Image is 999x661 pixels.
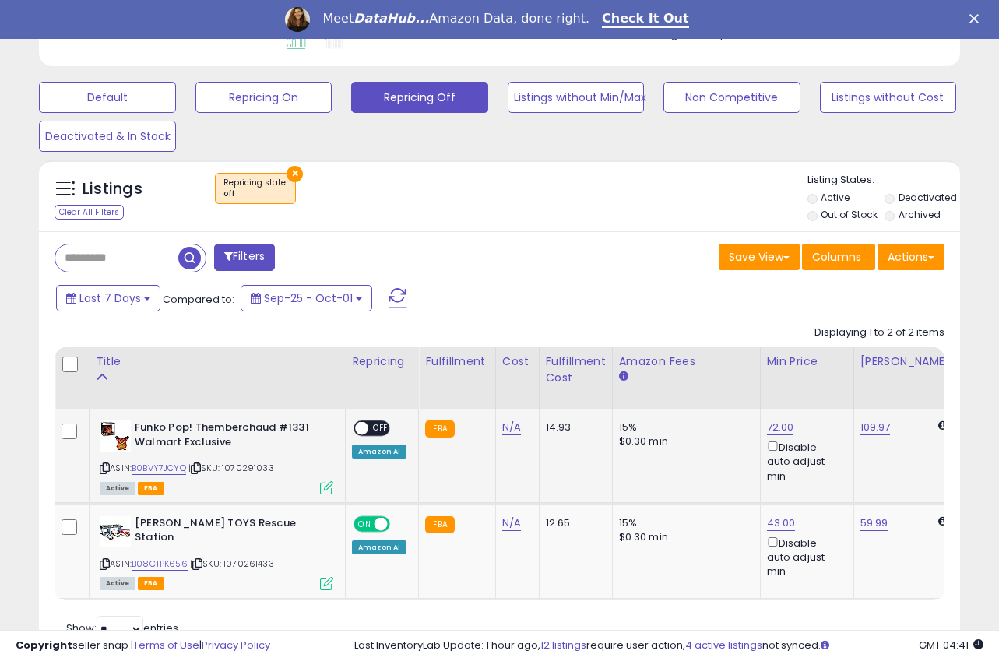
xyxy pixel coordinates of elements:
[619,353,754,370] div: Amazon Fees
[602,11,689,28] a: Check It Out
[619,420,748,434] div: 15%
[79,290,141,306] span: Last 7 Days
[767,420,794,435] a: 72.00
[619,434,748,448] div: $0.30 min
[100,516,333,589] div: ASIN:
[368,422,393,435] span: OFF
[188,462,274,474] span: | SKU: 1070291033
[502,420,521,435] a: N/A
[241,285,372,311] button: Sep-25 - Oct-01
[202,638,270,652] a: Privacy Policy
[352,540,406,554] div: Amazon AI
[821,208,878,221] label: Out of Stock
[820,82,957,113] button: Listings without Cost
[821,191,850,204] label: Active
[100,516,131,547] img: 41GD8QjQJFL._SL40_.jpg
[685,638,762,652] a: 4 active listings
[138,482,164,495] span: FBA
[83,178,142,200] h5: Listings
[388,517,413,530] span: OFF
[546,353,606,386] div: Fulfillment Cost
[133,638,199,652] a: Terms of Use
[287,166,303,182] button: ×
[919,638,983,652] span: 2025-10-9 04:41 GMT
[16,638,72,652] strong: Copyright
[546,516,600,530] div: 12.65
[354,11,429,26] i: DataHub...
[619,370,628,384] small: Amazon Fees.
[425,516,454,533] small: FBA
[938,516,947,526] i: Calculated using Dynamic Max Price.
[214,244,275,271] button: Filters
[132,462,186,475] a: B0BVY7JCYQ
[546,420,600,434] div: 14.93
[138,577,164,590] span: FBA
[100,577,135,590] span: All listings currently available for purchase on Amazon
[938,420,947,431] i: Calculated using Dynamic Max Price.
[619,516,748,530] div: 15%
[16,638,270,653] div: seller snap | |
[767,515,796,531] a: 43.00
[223,188,287,199] div: off
[899,191,957,204] label: Deactivated
[223,177,287,200] span: Repricing state :
[190,557,274,570] span: | SKU: 1070261433
[502,353,533,370] div: Cost
[812,249,861,265] span: Columns
[96,353,339,370] div: Title
[508,82,645,113] button: Listings without Min/Max
[802,244,875,270] button: Columns
[814,325,944,340] div: Displaying 1 to 2 of 2 items
[860,515,888,531] a: 59.99
[100,420,131,452] img: 41-HxKPeYFL._SL40_.jpg
[100,420,333,493] div: ASIN:
[354,638,983,653] div: Last InventoryLab Update: 1 hour ago, require user action, not synced.
[135,516,324,549] b: [PERSON_NAME] TOYS Rescue Station
[56,285,160,311] button: Last 7 Days
[39,82,176,113] button: Default
[285,7,310,32] img: Profile image for Georgie
[55,205,124,220] div: Clear All Filters
[322,11,589,26] div: Meet Amazon Data, done right.
[663,82,800,113] button: Non Competitive
[425,353,488,370] div: Fulfillment
[767,438,842,483] div: Disable auto adjust min
[619,530,748,544] div: $0.30 min
[767,353,847,370] div: Min Price
[425,420,454,438] small: FBA
[66,621,178,635] span: Show: entries
[899,208,941,221] label: Archived
[264,290,353,306] span: Sep-25 - Oct-01
[352,445,406,459] div: Amazon AI
[100,482,135,495] span: All listings currently available for purchase on Amazon
[195,82,332,113] button: Repricing On
[860,353,953,370] div: [PERSON_NAME]
[351,82,488,113] button: Repricing Off
[860,420,891,435] a: 109.97
[355,517,375,530] span: ON
[502,515,521,531] a: N/A
[807,173,960,188] p: Listing States:
[132,557,188,571] a: B08CTPK656
[719,244,800,270] button: Save View
[878,244,944,270] button: Actions
[352,353,412,370] div: Repricing
[163,292,234,307] span: Compared to:
[39,121,176,152] button: Deactivated & In Stock
[767,534,842,579] div: Disable auto adjust min
[540,638,586,652] a: 12 listings
[969,14,985,23] div: Close
[135,420,324,453] b: Funko Pop! Themberchaud #1331 Walmart Exclusive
